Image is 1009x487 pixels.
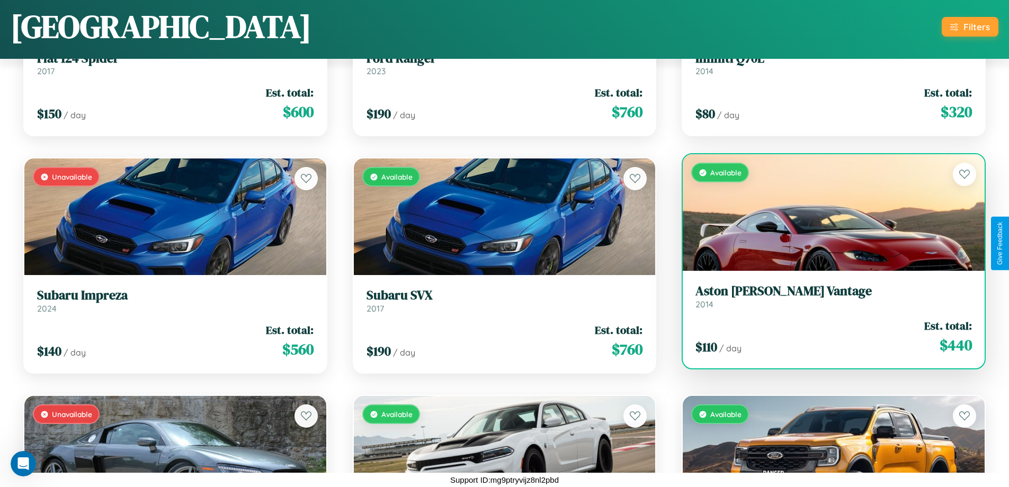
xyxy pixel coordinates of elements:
[367,66,386,76] span: 2023
[381,410,413,419] span: Available
[37,303,57,314] span: 2024
[695,284,972,309] a: Aston [PERSON_NAME] Vantage2014
[37,342,61,360] span: $ 140
[282,339,314,360] span: $ 560
[940,334,972,356] span: $ 440
[941,101,972,122] span: $ 320
[393,110,415,120] span: / day
[924,85,972,100] span: Est. total:
[266,85,314,100] span: Est. total:
[37,51,314,77] a: Fiat 124 Spider2017
[37,66,55,76] span: 2017
[393,347,415,358] span: / day
[367,288,643,303] h3: Subaru SVX
[612,101,642,122] span: $ 760
[695,299,713,309] span: 2014
[381,172,413,181] span: Available
[695,105,715,122] span: $ 80
[64,347,86,358] span: / day
[11,451,36,476] iframe: Intercom live chat
[695,51,972,77] a: Infiniti Q70L2014
[367,342,391,360] span: $ 190
[37,288,314,303] h3: Subaru Impreza
[37,288,314,314] a: Subaru Impreza2024
[717,110,739,120] span: / day
[695,338,717,356] span: $ 110
[710,410,742,419] span: Available
[695,66,713,76] span: 2014
[450,473,559,487] p: Support ID: mg9ptryvijz8nl2pbd
[924,318,972,333] span: Est. total:
[367,105,391,122] span: $ 190
[710,168,742,177] span: Available
[283,101,314,122] span: $ 600
[367,303,384,314] span: 2017
[942,17,998,37] button: Filters
[37,105,61,122] span: $ 150
[52,172,92,181] span: Unavailable
[64,110,86,120] span: / day
[52,410,92,419] span: Unavailable
[963,21,990,32] div: Filters
[612,339,642,360] span: $ 760
[11,5,311,48] h1: [GEOGRAPHIC_DATA]
[595,322,642,338] span: Est. total:
[996,222,1004,265] div: Give Feedback
[367,51,643,77] a: Ford Ranger2023
[719,343,742,353] span: / day
[367,288,643,314] a: Subaru SVX2017
[695,284,972,299] h3: Aston [PERSON_NAME] Vantage
[595,85,642,100] span: Est. total:
[266,322,314,338] span: Est. total:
